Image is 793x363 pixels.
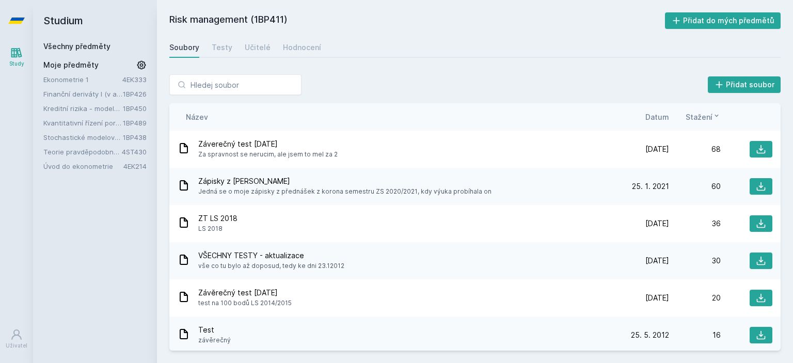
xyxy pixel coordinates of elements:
span: [DATE] [645,256,669,266]
a: 1BP489 [123,119,147,127]
a: Hodnocení [283,37,321,58]
div: Učitelé [245,42,271,53]
div: 68 [669,144,721,154]
div: 16 [669,330,721,340]
a: Ekonometrie 1 [43,74,122,85]
span: vše co tu bylo až doposud, tedy ke dni 23.12012 [198,261,344,271]
a: Teorie pravděpodobnosti a matematická statistika 2 [43,147,122,157]
a: Uživatel [2,323,31,355]
a: 1BP438 [123,133,147,141]
a: Soubory [169,37,199,58]
div: 30 [669,256,721,266]
span: Záverečný test [DATE] [198,139,338,149]
a: Kreditní rizika - modelování a řízení [43,103,123,114]
button: Stažení [686,112,721,122]
span: ZT LS 2018 [198,213,237,224]
a: Učitelé [245,37,271,58]
span: Za spravnost se nerucim, ale jsem to mel za 2 [198,149,338,160]
div: Testy [212,42,232,53]
button: Přidat do mých předmětů [665,12,781,29]
a: Všechny předměty [43,42,110,51]
div: Hodnocení [283,42,321,53]
span: 25. 5. 2012 [631,330,669,340]
span: LS 2018 [198,224,237,234]
div: 60 [669,181,721,192]
span: Závěrečný test [DATE] [198,288,292,298]
span: [DATE] [645,144,669,154]
a: Úvod do ekonometrie [43,161,123,171]
span: 25. 1. 2021 [632,181,669,192]
span: [DATE] [645,218,669,229]
span: Jedná se o moje zápisky z přednášek z korona semestru ZS 2020/2021, kdy výuka probíhala on [198,186,491,197]
div: Study [9,60,24,68]
div: Soubory [169,42,199,53]
div: Uživatel [6,342,27,350]
a: Finanční deriváty I (v angličtině) [43,89,123,99]
input: Hledej soubor [169,74,302,95]
a: Testy [212,37,232,58]
a: 4EK333 [122,75,147,84]
span: VŠECHNY TESTY - aktualizace [198,250,344,261]
div: 20 [669,293,721,303]
a: Study [2,41,31,73]
span: Test [198,325,231,335]
a: 1BP426 [123,90,147,98]
button: Název [186,112,208,122]
a: 4EK214 [123,162,147,170]
a: 4ST430 [122,148,147,156]
a: Kvantitativní řízení portfolia aktiv [43,118,123,128]
div: 36 [669,218,721,229]
a: Stochastické modelování ve financích [43,132,123,143]
span: závěrečný [198,335,231,345]
span: [DATE] [645,293,669,303]
span: Stažení [686,112,712,122]
span: test na 100 bodů LS 2014/2015 [198,298,292,308]
h2: Risk management (1BP411) [169,12,665,29]
span: Zápisky z [PERSON_NAME] [198,176,491,186]
span: Moje předměty [43,60,99,70]
button: Přidat soubor [708,76,781,93]
a: 1BP450 [123,104,147,113]
button: Datum [645,112,669,122]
